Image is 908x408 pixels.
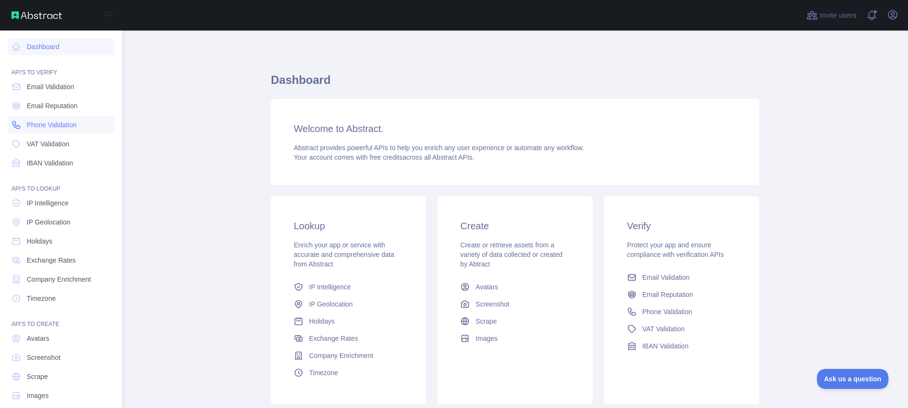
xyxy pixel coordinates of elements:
span: Company Enrichment [27,275,91,284]
div: API'S TO CREATE [8,309,114,328]
span: Scrape [27,372,48,381]
a: Company Enrichment [290,347,407,364]
button: Invite users [805,8,858,23]
span: Screenshot [27,353,61,362]
a: VAT Validation [8,135,114,153]
a: Phone Validation [8,116,114,133]
span: VAT Validation [27,139,69,149]
span: Invite users [820,10,856,21]
span: IBAN Validation [27,158,73,168]
h3: Verify [627,219,736,233]
a: Scrape [8,368,114,385]
span: Email Reputation [27,101,78,111]
a: Screenshot [456,296,573,313]
span: Email Validation [642,273,690,282]
div: API'S TO LOOKUP [8,173,114,193]
a: Company Enrichment [8,271,114,288]
a: Holidays [290,313,407,330]
a: Email Reputation [623,286,740,303]
span: Abstract provides powerful APIs to help you enrich any user experience or automate any workflow. [294,144,584,152]
span: Images [27,391,49,400]
span: Avatars [475,282,498,292]
h3: Lookup [294,219,403,233]
span: Exchange Rates [309,334,358,343]
a: Exchange Rates [290,330,407,347]
h3: Welcome to Abstract. [294,122,736,135]
a: Exchange Rates [8,252,114,269]
span: Phone Validation [642,307,692,316]
a: VAT Validation [623,320,740,337]
a: Images [456,330,573,347]
a: Phone Validation [623,303,740,320]
span: Screenshot [475,299,509,309]
img: Abstract API [11,11,62,19]
span: Email Reputation [642,290,693,299]
span: IP Geolocation [27,217,71,227]
span: Protect your app and ensure compliance with verification APIs [627,241,724,258]
a: Email Validation [8,78,114,95]
span: Enrich your app or service with accurate and comprehensive data from Abstract [294,241,394,268]
span: Timezone [27,294,56,303]
span: IP Intelligence [27,198,69,208]
a: IP Geolocation [8,214,114,231]
span: Your account comes with across all Abstract APIs. [294,153,474,161]
a: IP Intelligence [290,278,407,296]
a: Avatars [8,330,114,347]
iframe: Toggle Customer Support [817,369,889,389]
a: IBAN Validation [623,337,740,355]
a: Scrape [456,313,573,330]
span: IBAN Validation [642,341,689,351]
span: Scrape [475,316,496,326]
a: Email Validation [623,269,740,286]
h1: Dashboard [271,72,759,95]
a: IBAN Validation [8,154,114,172]
a: Holidays [8,233,114,250]
span: Phone Validation [27,120,77,130]
a: Timezone [8,290,114,307]
h3: Create [460,219,569,233]
span: VAT Validation [642,324,685,334]
span: Create or retrieve assets from a variety of data collected or created by Abtract [460,241,562,268]
a: Email Reputation [8,97,114,114]
div: API'S TO VERIFY [8,57,114,76]
a: Avatars [456,278,573,296]
a: Dashboard [8,38,114,55]
span: Company Enrichment [309,351,373,360]
span: Images [475,334,497,343]
span: Timezone [309,368,338,377]
span: Holidays [309,316,335,326]
a: IP Geolocation [290,296,407,313]
a: Timezone [290,364,407,381]
a: Images [8,387,114,404]
span: Email Validation [27,82,74,92]
span: IP Intelligence [309,282,351,292]
span: Exchange Rates [27,255,76,265]
a: Screenshot [8,349,114,366]
span: IP Geolocation [309,299,353,309]
span: Avatars [27,334,49,343]
span: Holidays [27,236,52,246]
a: IP Intelligence [8,194,114,212]
span: free credits [370,153,402,161]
